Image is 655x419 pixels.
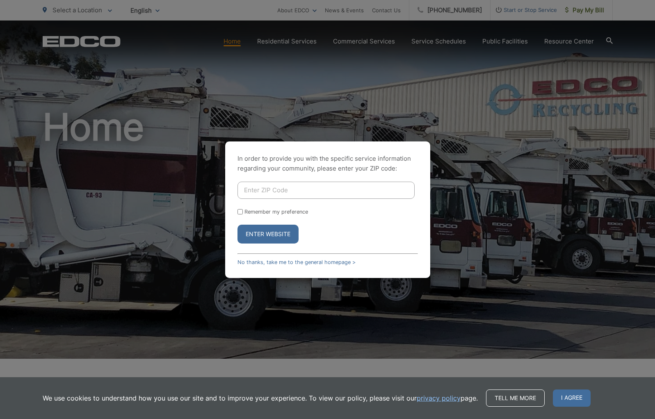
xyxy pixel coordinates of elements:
label: Remember my preference [244,209,308,215]
p: In order to provide you with the specific service information regarding your community, please en... [237,154,418,173]
a: privacy policy [417,393,461,403]
input: Enter ZIP Code [237,182,415,199]
button: Enter Website [237,225,299,244]
p: We use cookies to understand how you use our site and to improve your experience. To view our pol... [43,393,478,403]
a: Tell me more [486,389,545,407]
a: No thanks, take me to the general homepage > [237,259,356,265]
span: I agree [553,389,591,407]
